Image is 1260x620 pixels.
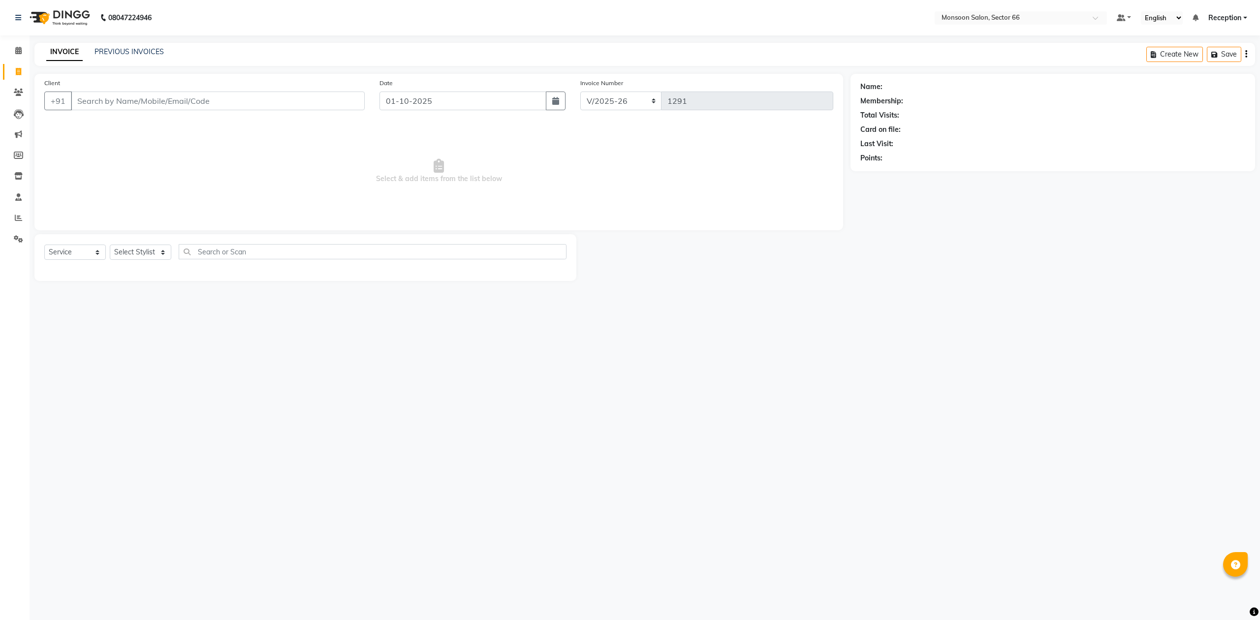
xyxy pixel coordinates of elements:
[25,4,93,31] img: logo
[1219,581,1250,610] iframe: chat widget
[1208,13,1241,23] span: Reception
[179,244,567,259] input: Search or Scan
[860,153,882,163] div: Points:
[379,79,393,88] label: Date
[44,92,72,110] button: +91
[860,82,882,92] div: Name:
[44,79,60,88] label: Client
[860,110,899,121] div: Total Visits:
[71,92,365,110] input: Search by Name/Mobile/Email/Code
[1207,47,1241,62] button: Save
[46,43,83,61] a: INVOICE
[860,96,903,106] div: Membership:
[44,122,833,220] span: Select & add items from the list below
[580,79,623,88] label: Invoice Number
[1146,47,1203,62] button: Create New
[860,139,893,149] div: Last Visit:
[108,4,152,31] b: 08047224946
[860,124,901,135] div: Card on file:
[94,47,164,56] a: PREVIOUS INVOICES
